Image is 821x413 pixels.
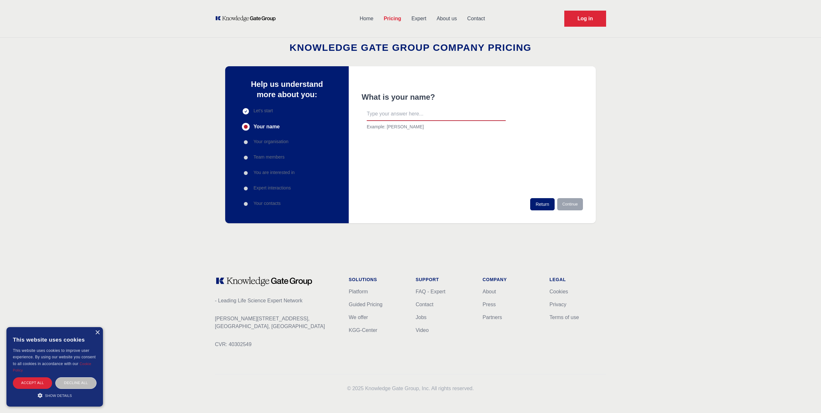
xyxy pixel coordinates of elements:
[254,185,291,191] p: Expert interactions
[13,377,52,389] div: Accept all
[483,302,496,307] a: Press
[254,169,295,176] p: You are interested in
[416,276,472,283] h1: Support
[406,10,431,27] a: Expert
[549,302,566,307] a: Privacy
[557,198,583,210] button: Continue
[95,330,100,335] div: Close
[367,124,506,130] p: Example: [PERSON_NAME]
[349,315,368,320] a: We offer
[215,341,338,348] p: CVR: 40302549
[483,315,502,320] a: Partners
[349,289,368,294] a: Platform
[242,79,332,100] p: Help us understand more about you:
[416,327,429,333] a: Video
[549,315,579,320] a: Terms of use
[254,200,281,206] p: Your contacts
[347,386,351,391] span: ©
[789,382,821,413] iframe: Chat Widget
[13,348,96,366] span: This website uses cookies to improve user experience. By using our website you consent to all coo...
[13,392,97,399] div: Show details
[254,123,280,131] span: Your name
[215,297,338,305] p: - Leading Life Science Expert Network
[530,198,555,210] button: Return
[349,327,377,333] a: KGG-Center
[416,289,445,294] a: FAQ - Expert
[483,289,496,294] a: About
[254,107,273,114] span: Let's start
[215,15,280,22] a: KOL Knowledge Platform: Talk to Key External Experts (KEE)
[367,107,506,121] input: Type your answer here...
[362,92,506,102] h2: What is your name?
[549,289,568,294] a: Cookies
[215,315,338,330] p: [PERSON_NAME][STREET_ADDRESS], [GEOGRAPHIC_DATA], [GEOGRAPHIC_DATA]
[549,276,606,283] h1: Legal
[45,394,72,398] span: Show details
[13,362,91,372] a: Cookie Policy
[416,315,427,320] a: Jobs
[242,107,332,208] div: Progress
[431,10,462,27] a: About us
[416,302,433,307] a: Contact
[564,11,606,27] a: Request Demo
[483,276,539,283] h1: Company
[349,276,405,283] h1: Solutions
[254,138,288,145] p: Your organisation
[215,385,606,392] p: 2025 Knowledge Gate Group, Inc. All rights reserved.
[55,377,97,389] div: Decline all
[462,10,490,27] a: Contact
[254,154,284,160] p: Team members
[379,10,406,27] a: Pricing
[13,332,97,347] div: This website uses cookies
[355,10,379,27] a: Home
[349,302,383,307] a: Guided Pricing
